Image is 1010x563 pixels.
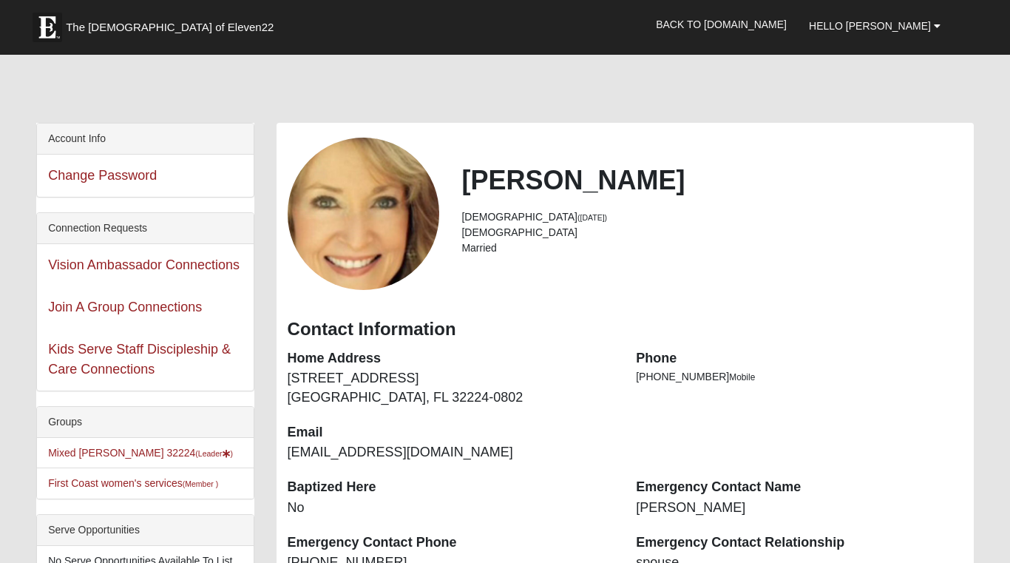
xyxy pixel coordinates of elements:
[37,213,253,244] div: Connection Requests
[195,449,233,458] small: (Leader )
[48,168,157,183] a: Change Password
[809,20,931,32] span: Hello [PERSON_NAME]
[288,499,614,518] dd: No
[37,515,253,546] div: Serve Opportunities
[288,533,614,553] dt: Emergency Contact Phone
[636,369,963,385] li: [PHONE_NUMBER]
[48,447,233,459] a: Mixed [PERSON_NAME] 32224(Leader)
[288,443,614,462] dd: [EMAIL_ADDRESS][DOMAIN_NAME]
[577,213,607,222] small: ([DATE])
[461,164,962,196] h2: [PERSON_NAME]
[37,124,253,155] div: Account Info
[288,369,614,407] dd: [STREET_ADDRESS] [GEOGRAPHIC_DATA], FL 32224-0802
[645,6,798,43] a: Back to [DOMAIN_NAME]
[729,372,755,382] span: Mobile
[798,7,952,44] a: Hello [PERSON_NAME]
[48,342,231,377] a: Kids Serve Staff Discipleship & Care Connections
[48,257,240,272] a: Vision Ambassador Connections
[33,13,62,42] img: Eleven22 logo
[461,225,962,240] li: [DEMOGRAPHIC_DATA]
[636,533,963,553] dt: Emergency Contact Relationship
[288,138,440,290] a: View Fullsize Photo
[461,209,962,225] li: [DEMOGRAPHIC_DATA]
[288,423,614,442] dt: Email
[636,478,963,497] dt: Emergency Contact Name
[48,300,202,314] a: Join A Group Connections
[288,478,614,497] dt: Baptized Here
[66,20,274,35] span: The [DEMOGRAPHIC_DATA] of Eleven22
[183,479,218,488] small: (Member )
[636,349,963,368] dt: Phone
[48,477,218,489] a: First Coast women's services(Member )
[636,499,963,518] dd: [PERSON_NAME]
[25,5,321,42] a: The [DEMOGRAPHIC_DATA] of Eleven22
[288,319,963,340] h3: Contact Information
[461,240,962,256] li: Married
[288,349,614,368] dt: Home Address
[37,407,253,438] div: Groups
